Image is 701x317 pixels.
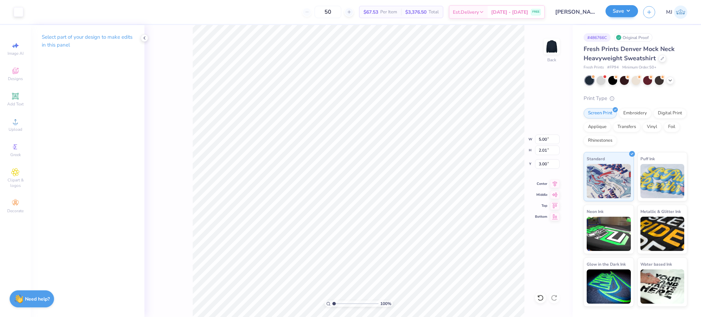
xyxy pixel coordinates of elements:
[532,10,539,14] span: FREE
[7,208,24,214] span: Decorate
[9,127,22,132] span: Upload
[380,9,397,16] span: Per Item
[666,8,672,16] span: MJ
[25,296,50,302] strong: Need help?
[535,192,547,197] span: Middle
[584,33,611,42] div: # 486766C
[640,208,681,215] span: Metallic & Glitter Ink
[664,122,680,132] div: Foil
[640,217,685,251] img: Metallic & Glitter Ink
[584,108,617,118] div: Screen Print
[491,9,528,16] span: [DATE] - [DATE]
[380,301,391,307] span: 100 %
[666,5,687,19] a: MJ
[640,164,685,198] img: Puff Ink
[619,108,651,118] div: Embroidery
[606,5,638,17] button: Save
[42,33,133,49] p: Select part of your design to make edits in this panel
[614,33,652,42] div: Original Proof
[587,208,603,215] span: Neon Ink
[315,6,341,18] input: – –
[545,40,559,53] img: Back
[453,9,479,16] span: Est. Delivery
[674,5,687,19] img: Mark Joshua Mullasgo
[8,51,24,56] span: Image AI
[587,261,626,268] span: Glow in the Dark Ink
[10,152,21,157] span: Greek
[584,136,617,146] div: Rhinestones
[584,65,604,71] span: Fresh Prints
[613,122,640,132] div: Transfers
[622,65,657,71] span: Minimum Order: 50 +
[429,9,439,16] span: Total
[535,214,547,219] span: Bottom
[640,155,655,162] span: Puff Ink
[587,269,631,304] img: Glow in the Dark Ink
[8,76,23,81] span: Designs
[587,164,631,198] img: Standard
[405,9,426,16] span: $3,376.50
[547,57,556,63] div: Back
[535,181,547,186] span: Center
[584,122,611,132] div: Applique
[364,9,378,16] span: $67.53
[584,94,687,102] div: Print Type
[587,217,631,251] img: Neon Ink
[535,203,547,208] span: Top
[653,108,687,118] div: Digital Print
[587,155,605,162] span: Standard
[642,122,662,132] div: Vinyl
[640,261,672,268] span: Water based Ink
[550,5,600,19] input: Untitled Design
[640,269,685,304] img: Water based Ink
[584,45,675,62] span: Fresh Prints Denver Mock Neck Heavyweight Sweatshirt
[7,101,24,107] span: Add Text
[3,177,27,188] span: Clipart & logos
[607,65,619,71] span: # FP94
